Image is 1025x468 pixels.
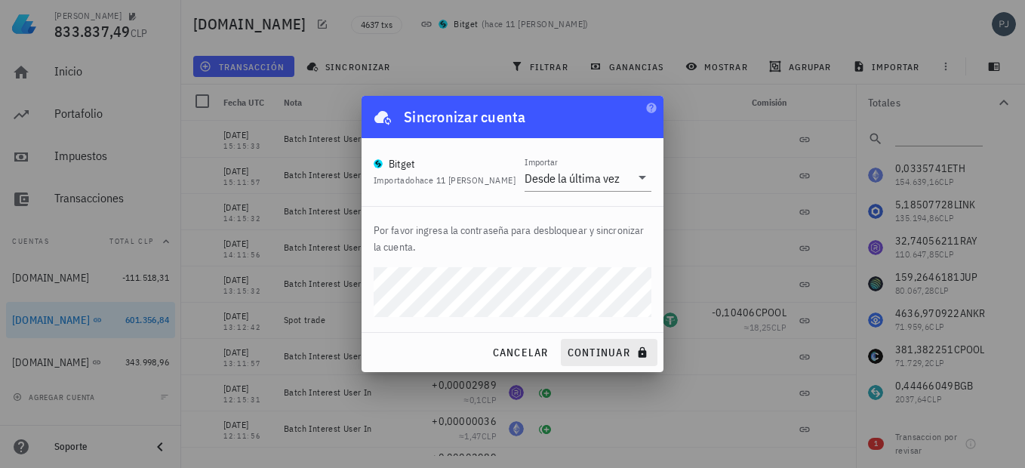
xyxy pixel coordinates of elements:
[415,174,516,186] span: hace 11 [PERSON_NAME]
[389,156,415,171] div: Bitget
[525,171,620,186] div: Desde la última vez
[561,339,657,366] button: continuar
[374,174,516,186] span: Importado
[491,346,548,359] span: cancelar
[404,105,526,129] div: Sincronizar cuenta
[567,346,651,359] span: continuar
[485,339,554,366] button: cancelar
[374,159,383,168] img: bitgetglobal
[374,222,651,255] p: Por favor ingresa la contraseña para desbloquear y sincronizar la cuenta.
[525,156,558,168] label: Importar
[525,165,651,191] div: ImportarDesde la última vez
